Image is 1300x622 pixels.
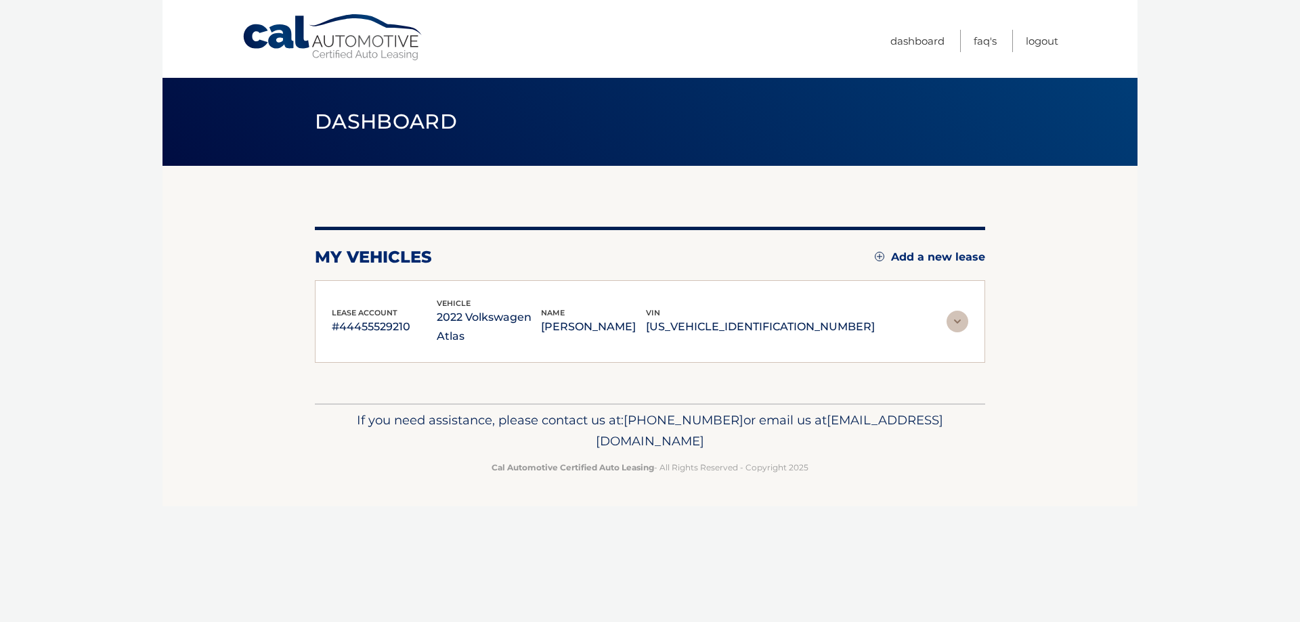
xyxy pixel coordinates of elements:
span: vin [646,308,660,317]
span: name [541,308,565,317]
strong: Cal Automotive Certified Auto Leasing [492,462,654,472]
a: Cal Automotive [242,14,425,62]
span: Dashboard [315,109,457,134]
p: If you need assistance, please contact us at: or email us at [324,409,976,453]
span: vehicle [437,298,471,308]
img: add.svg [875,252,884,261]
img: accordion-rest.svg [947,311,968,332]
a: Logout [1026,30,1058,52]
span: [PHONE_NUMBER] [624,412,743,428]
h2: my vehicles [315,247,432,267]
span: lease account [332,308,397,317]
p: [PERSON_NAME] [541,317,646,336]
a: Add a new lease [875,250,985,264]
a: FAQ's [974,30,997,52]
p: [US_VEHICLE_IDENTIFICATION_NUMBER] [646,317,875,336]
a: Dashboard [890,30,945,52]
p: 2022 Volkswagen Atlas [437,308,542,346]
p: #44455529210 [332,317,437,336]
p: - All Rights Reserved - Copyright 2025 [324,460,976,474]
